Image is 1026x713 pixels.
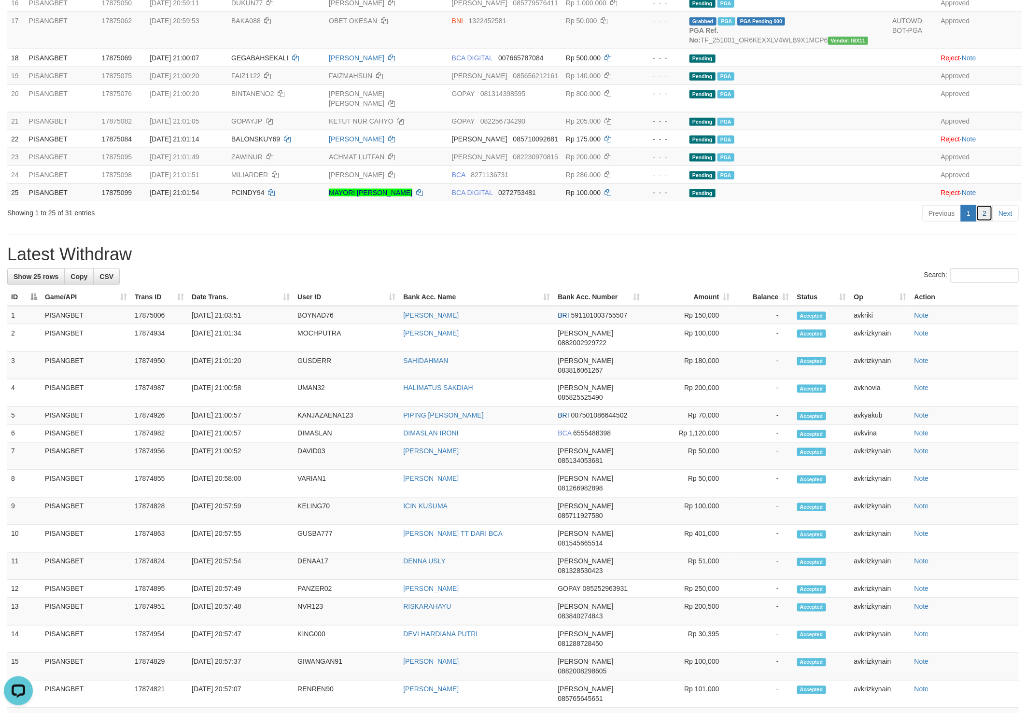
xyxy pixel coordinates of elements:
td: - [734,470,793,498]
a: PIPING [PERSON_NAME] [403,412,483,419]
td: PISANGBET [41,306,131,324]
a: [PERSON_NAME] [403,475,459,483]
td: 24 [7,166,25,183]
td: Rp 1,120,000 [644,425,734,443]
th: User ID: activate to sort column ascending [294,288,399,306]
td: [DATE] 21:01:34 [188,324,294,352]
td: Approved [937,67,1022,84]
div: - - - [638,152,681,162]
span: [DATE] 21:01:05 [150,117,199,125]
td: Rp 150,000 [644,306,734,324]
th: Game/API: activate to sort column ascending [41,288,131,306]
td: 17874828 [131,498,188,525]
span: 17875076 [102,90,132,98]
span: Accepted [797,412,826,420]
td: 4 [7,379,41,407]
div: - - - [638,116,681,126]
a: [PERSON_NAME] TT DARI BCA [403,530,503,538]
span: Accepted [797,357,826,365]
th: Bank Acc. Name: activate to sort column ascending [399,288,554,306]
span: BCA DIGITAL [452,189,493,196]
td: DAVID03 [294,443,399,470]
span: Rp 205.000 [566,117,601,125]
a: ICIN KUSUMA [403,503,448,510]
span: Pending [689,55,716,63]
button: Open LiveChat chat widget [4,4,33,33]
div: - - - [638,134,681,144]
span: ZAWINUR [231,153,263,161]
td: 17874926 [131,407,188,425]
td: [DATE] 21:00:57 [188,407,294,425]
span: [PERSON_NAME] [452,72,507,80]
td: PISANGBET [41,443,131,470]
a: Note [914,685,929,693]
span: Copy 8271136731 to clipboard [471,171,508,179]
td: [DATE] 21:00:57 [188,425,294,443]
span: Copy 007665787084 to clipboard [498,54,543,62]
span: Pending [689,189,716,197]
td: 25 [7,183,25,201]
a: Note [914,311,929,319]
td: [DATE] 20:58:00 [188,470,294,498]
span: 17875084 [102,135,132,143]
a: DEVI HARDIANA PUTRI [403,630,478,638]
td: Rp 200,000 [644,379,734,407]
td: - [734,498,793,525]
label: Search: [924,268,1019,283]
td: avkrizkynain [850,470,911,498]
td: 20 [7,84,25,112]
div: - - - [638,89,681,98]
span: Copy 081314398595 to clipboard [480,90,525,98]
span: BCA DIGITAL [452,54,493,62]
td: Rp 70,000 [644,407,734,425]
span: GOPAYJP [231,117,262,125]
span: 17875062 [102,17,132,25]
span: [PERSON_NAME] [558,475,613,483]
td: [DATE] 20:57:59 [188,498,294,525]
span: [PERSON_NAME] [452,153,507,161]
span: BRI [558,412,569,419]
span: BALONSKUY69 [231,135,280,143]
span: Rp 175.000 [566,135,601,143]
span: Pending [689,136,716,144]
a: Note [914,585,929,593]
td: PISANGBET [25,67,98,84]
span: PCINDY94 [231,189,264,196]
th: Op: activate to sort column ascending [850,288,911,306]
span: Grabbed [689,17,717,26]
span: Pending [689,118,716,126]
a: ACHMAT LUTFAN [329,153,384,161]
a: Reject [941,135,960,143]
span: Rp 200.000 [566,153,601,161]
span: BRI [558,311,569,319]
a: MAYORI [PERSON_NAME] [329,189,412,196]
td: PISANGBET [41,324,131,352]
a: [PERSON_NAME] [329,171,384,179]
td: DIMASLAN [294,425,399,443]
th: ID: activate to sort column descending [7,288,41,306]
td: 17874950 [131,352,188,379]
span: Copy 082230970815 to clipboard [513,153,558,161]
span: Copy 085710092681 to clipboard [513,135,558,143]
a: [PERSON_NAME] [329,54,384,62]
td: - [734,407,793,425]
span: BCA [452,171,465,179]
td: PISANGBET [25,49,98,67]
a: [PERSON_NAME] [PERSON_NAME] [329,90,384,107]
span: GOPAY [452,90,475,98]
td: avknovia [850,379,911,407]
td: 6 [7,425,41,443]
td: [DATE] 21:00:52 [188,443,294,470]
td: TF_251001_OR6KEXXLV4WLB9X1MCP6 [686,12,889,49]
th: Action [911,288,1019,306]
a: CSV [93,268,120,285]
th: Amount: activate to sort column ascending [644,288,734,306]
a: [PERSON_NAME] [403,329,459,337]
span: Marked by avknovia [717,72,734,81]
td: 1 [7,306,41,324]
td: PISANGBET [25,12,98,49]
a: DENNA USLY [403,558,446,565]
td: - [734,379,793,407]
span: Copy 591101003755507 to clipboard [571,311,628,319]
a: Note [914,603,929,611]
